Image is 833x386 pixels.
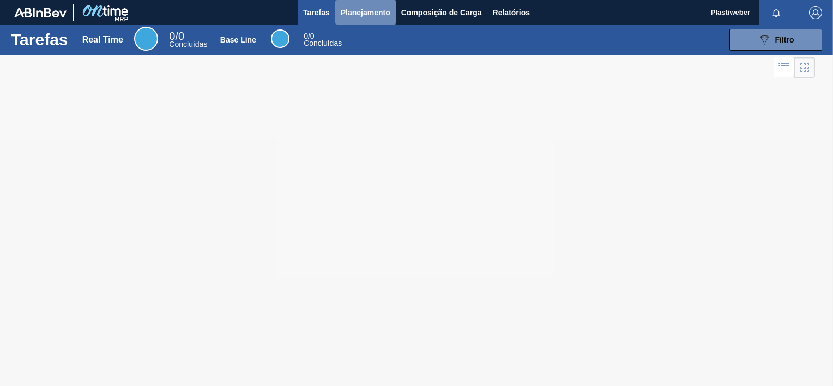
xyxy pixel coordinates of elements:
div: Base Line [271,29,289,48]
span: 0 [169,30,175,42]
span: Concluídas [169,40,207,49]
div: Base Line [220,35,256,44]
h1: Tarefas [11,33,68,46]
div: Base Line [304,33,342,47]
div: Real Time [169,32,207,48]
span: Planejamento [341,6,390,19]
img: TNhmsLtSVTkK8tSr43FrP2fwEKptu5GPRR3wAAAABJRU5ErkJggg== [14,8,67,17]
span: Concluídas [304,39,342,47]
div: Real Time [82,35,123,45]
span: / 0 [304,32,314,40]
span: Tarefas [303,6,330,19]
span: Composição de Carga [401,6,482,19]
span: Filtro [775,35,794,44]
img: Logout [809,6,822,19]
button: Notificações [759,5,794,20]
button: Filtro [729,29,822,51]
span: Relatórios [493,6,530,19]
div: Real Time [134,27,158,51]
span: / 0 [169,30,184,42]
span: 0 [304,32,308,40]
